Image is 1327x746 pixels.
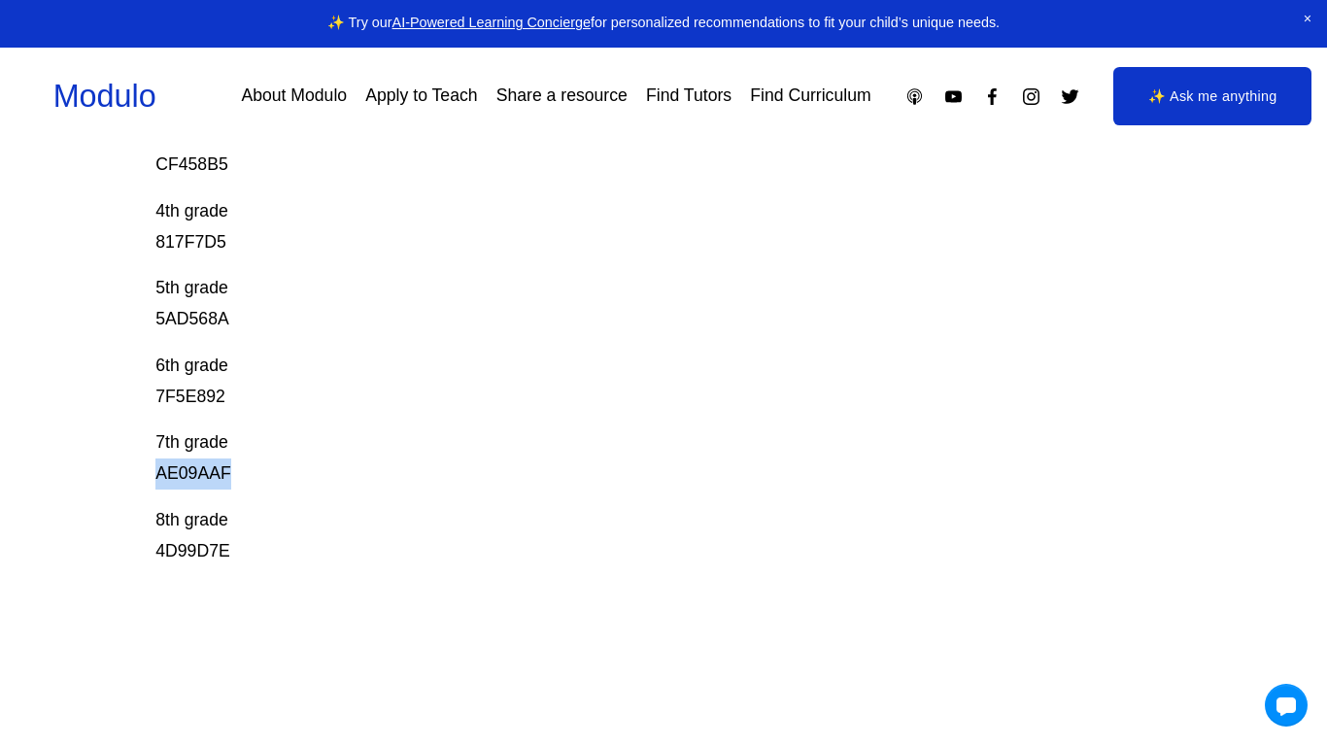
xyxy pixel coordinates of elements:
a: Share a resource [496,80,628,114]
a: Modulo [53,79,156,114]
a: Apple Podcasts [904,86,925,107]
a: AI-Powered Learning Concierge [392,15,591,30]
p: 4th grade 817F7D5 [155,196,1069,258]
a: Instagram [1021,86,1041,107]
p: 3rd grade CF458B5 [155,119,1069,181]
a: YouTube [943,86,964,107]
a: Find Curriculum [750,80,870,114]
a: Facebook [982,86,1003,107]
a: ✨ Ask me anything [1113,67,1311,125]
p: 6th grade 7F5E892 [155,351,1069,413]
p: 5th grade 5AD568A [155,273,1069,335]
p: 7th grade AE09AAF [155,427,1069,490]
a: Apply to Teach [365,80,477,114]
p: 8th grade 4D99D7E [155,505,1069,567]
a: Find Tutors [646,80,732,114]
a: About Modulo [241,80,347,114]
a: Twitter [1060,86,1080,107]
